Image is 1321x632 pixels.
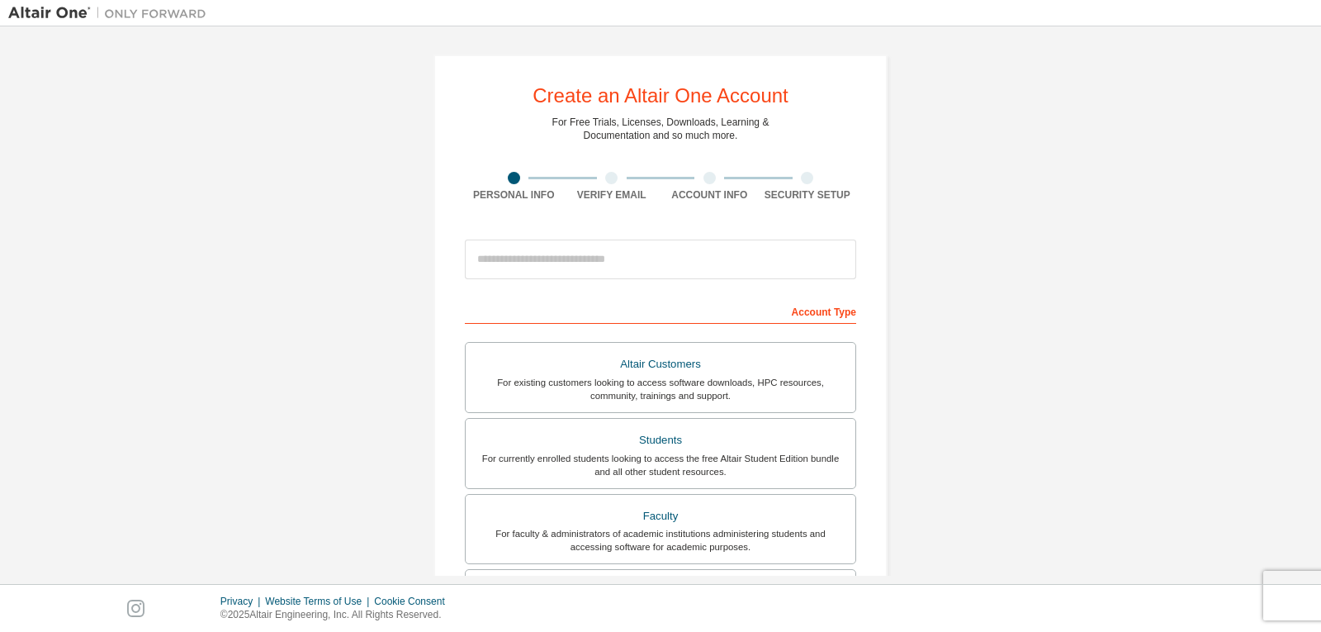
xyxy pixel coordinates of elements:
[8,5,215,21] img: Altair One
[552,116,769,142] div: For Free Trials, Licenses, Downloads, Learning & Documentation and so much more.
[465,188,563,202] div: Personal Info
[476,527,845,554] div: For faculty & administrators of academic institutions administering students and accessing softwa...
[476,452,845,478] div: For currently enrolled students looking to access the free Altair Student Edition bundle and all ...
[660,188,759,202] div: Account Info
[476,429,845,452] div: Students
[220,595,265,608] div: Privacy
[265,595,374,608] div: Website Terms of Use
[465,297,856,324] div: Account Type
[476,376,845,402] div: For existing customers looking to access software downloads, HPC resources, community, trainings ...
[220,608,455,622] p: © 2025 Altair Engineering, Inc. All Rights Reserved.
[759,188,857,202] div: Security Setup
[476,353,845,376] div: Altair Customers
[533,86,788,106] div: Create an Altair One Account
[127,600,144,617] img: instagram.svg
[374,595,454,608] div: Cookie Consent
[563,188,661,202] div: Verify Email
[476,505,845,528] div: Faculty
